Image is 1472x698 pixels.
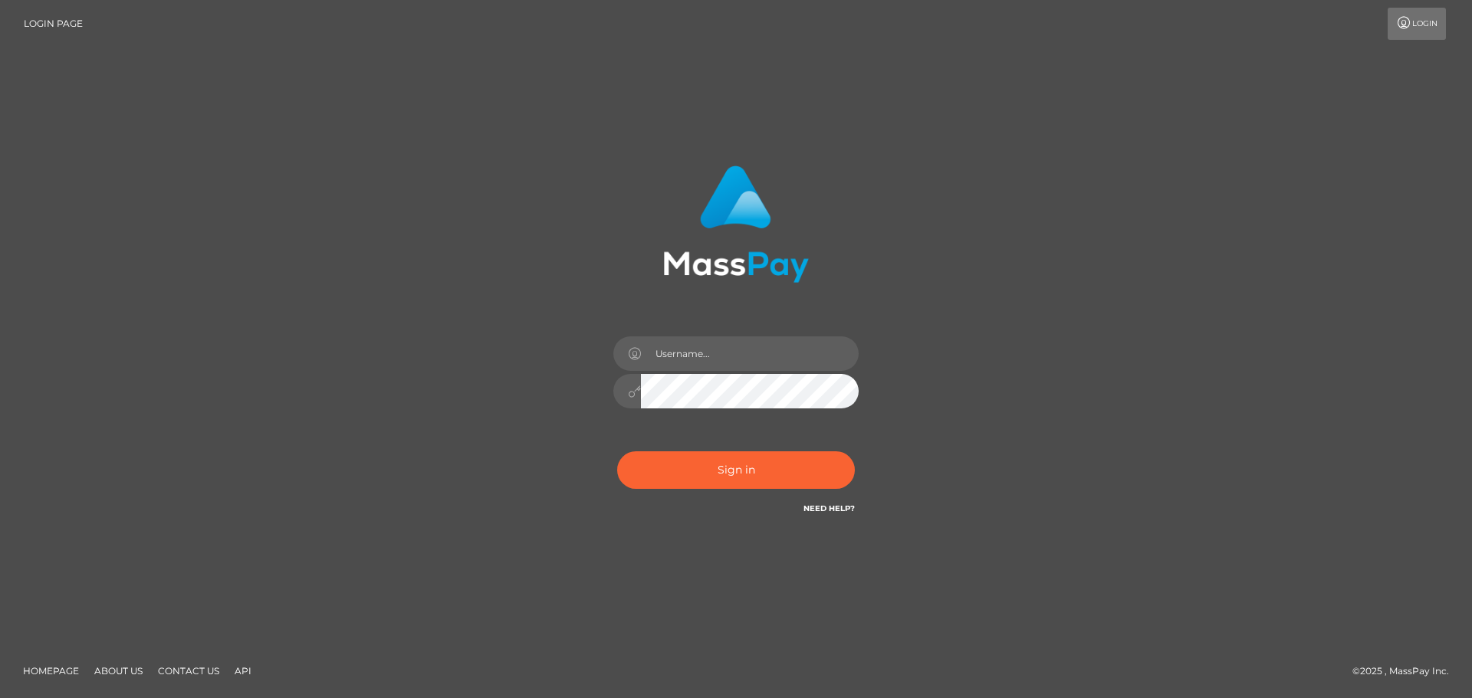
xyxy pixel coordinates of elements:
a: Need Help? [803,503,855,513]
input: Username... [641,336,859,371]
img: MassPay Login [663,165,809,283]
div: © 2025 , MassPay Inc. [1352,663,1460,680]
a: Homepage [17,659,85,683]
a: Login Page [24,8,83,40]
a: API [228,659,258,683]
a: Contact Us [152,659,225,683]
a: Login [1388,8,1446,40]
button: Sign in [617,451,855,489]
a: About Us [88,659,149,683]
